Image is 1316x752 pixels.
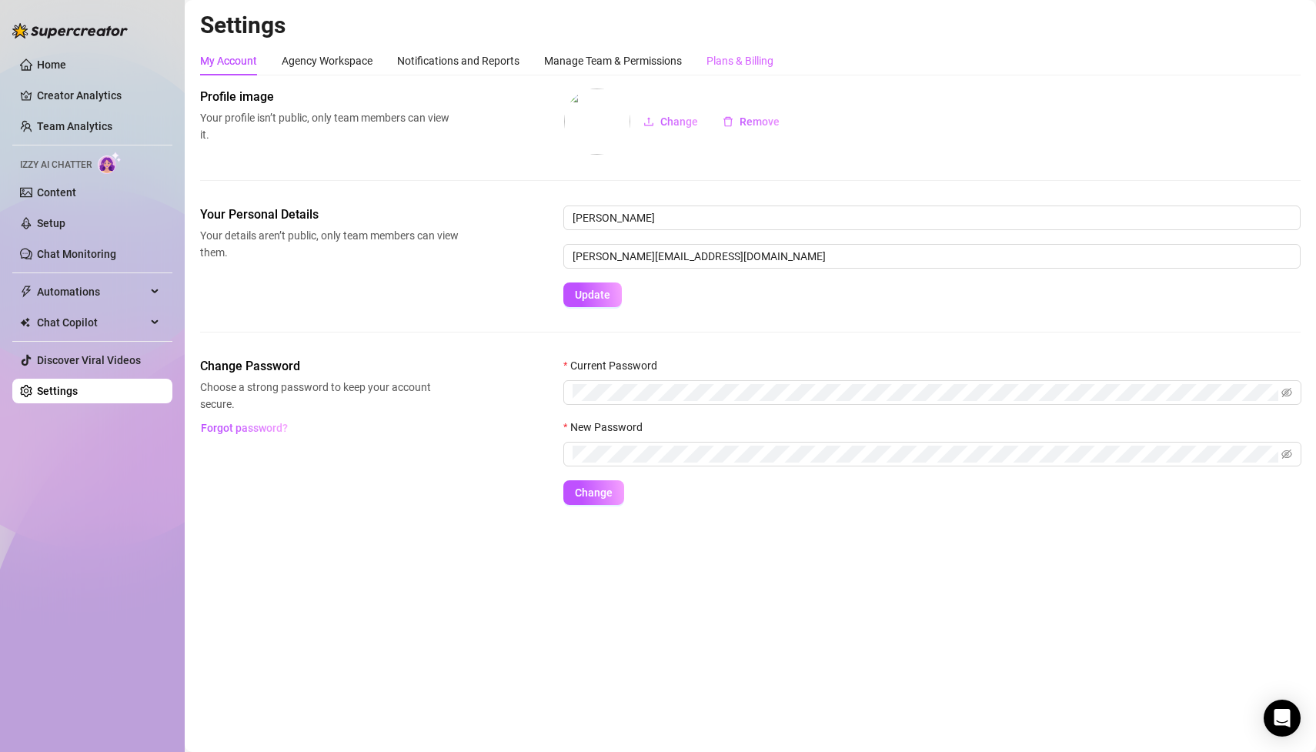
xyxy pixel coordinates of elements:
[282,52,372,69] div: Agency Workspace
[200,357,459,376] span: Change Password
[563,244,1301,269] input: Enter new email
[37,310,146,335] span: Chat Copilot
[573,384,1278,401] input: Current Password
[37,279,146,304] span: Automations
[1281,387,1292,398] span: eye-invisible
[544,52,682,69] div: Manage Team & Permissions
[37,120,112,132] a: Team Analytics
[20,317,30,328] img: Chat Copilot
[631,109,710,134] button: Change
[200,227,459,261] span: Your details aren’t public, only team members can view them.
[37,385,78,397] a: Settings
[706,52,773,69] div: Plans & Billing
[200,416,288,440] button: Forgot password?
[1264,700,1301,737] div: Open Intercom Messenger
[37,58,66,71] a: Home
[200,206,459,224] span: Your Personal Details
[200,379,459,413] span: Choose a strong password to keep your account secure.
[200,52,257,69] div: My Account
[200,11,1301,40] h2: Settings
[20,286,32,298] span: thunderbolt
[563,206,1301,230] input: Enter name
[575,289,610,301] span: Update
[37,83,160,108] a: Creator Analytics
[563,480,624,505] button: Change
[573,446,1278,463] input: New Password
[643,116,654,127] span: upload
[37,248,116,260] a: Chat Monitoring
[563,357,667,374] label: Current Password
[201,422,288,434] span: Forgot password?
[200,88,459,106] span: Profile image
[98,152,122,174] img: AI Chatter
[37,354,141,366] a: Discover Viral Videos
[200,109,459,143] span: Your profile isn’t public, only team members can view it.
[710,109,792,134] button: Remove
[1281,449,1292,460] span: eye-invisible
[575,486,613,499] span: Change
[564,89,630,155] img: profilePics%2FVXlhDiRRwyQCz4GePjWmB7mpoFF3.jpeg
[563,419,653,436] label: New Password
[660,115,698,128] span: Change
[397,52,519,69] div: Notifications and Reports
[20,158,92,172] span: Izzy AI Chatter
[12,23,128,38] img: logo-BBDzfeDw.svg
[37,217,65,229] a: Setup
[723,116,733,127] span: delete
[740,115,780,128] span: Remove
[563,282,622,307] button: Update
[37,186,76,199] a: Content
